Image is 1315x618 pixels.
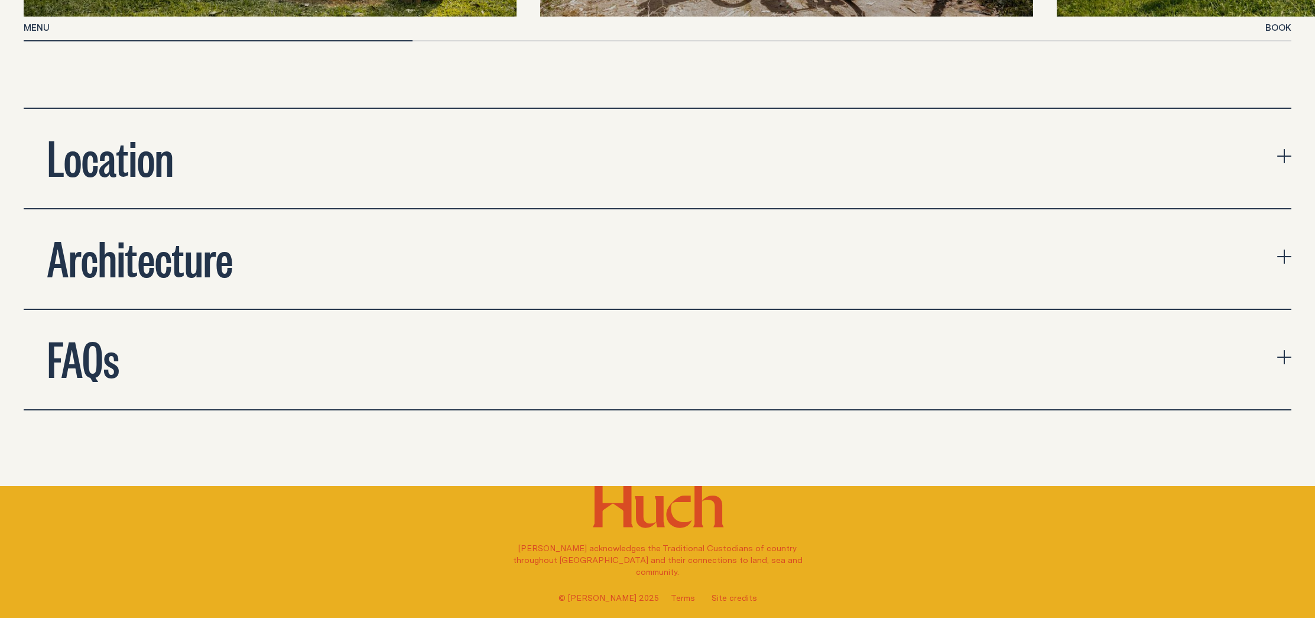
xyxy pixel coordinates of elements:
[47,233,233,280] h2: Architecture
[559,592,659,604] span: © [PERSON_NAME] 2025
[47,334,119,381] h2: FAQs
[671,592,695,604] a: Terms
[24,21,50,35] button: show menu
[1265,21,1291,35] button: show booking tray
[1265,23,1291,32] span: Book
[24,209,1291,309] button: expand accordion
[24,23,50,32] span: Menu
[24,109,1291,208] button: expand accordion
[24,310,1291,409] button: expand accordion
[712,592,757,604] a: Site credits
[506,542,809,578] p: [PERSON_NAME] acknowledges the Traditional Custodians of country throughout [GEOGRAPHIC_DATA] and...
[47,132,174,180] h2: Location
